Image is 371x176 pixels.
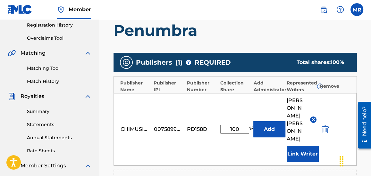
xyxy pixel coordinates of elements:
[84,92,92,100] img: expand
[186,60,191,65] span: ?
[336,152,347,171] div: Drag
[320,83,350,90] div: Remove
[195,58,231,67] span: REQUIRED
[175,58,182,67] span: ( 1 )
[84,49,92,57] img: expand
[353,100,371,151] iframe: Resource Center
[322,125,329,133] img: 12a2ab48e56ec057fbd8.svg
[27,108,92,115] a: Summary
[317,3,330,16] a: Public Search
[249,125,255,134] span: %
[69,6,91,13] span: Member
[120,80,150,93] div: Publisher Name
[8,49,16,57] img: Matching
[334,3,347,16] div: Help
[8,5,32,14] img: MLC Logo
[21,49,46,57] span: Matching
[336,6,344,13] img: help
[21,92,44,100] span: Royalties
[187,80,217,93] div: Publisher Number
[253,121,285,137] button: Add
[21,162,66,170] span: Member Settings
[297,59,344,66] div: Total shares:
[253,80,283,93] div: Add Administrator
[311,117,316,122] img: remove-from-list-button
[27,121,92,128] a: Statements
[331,59,344,65] span: 100 %
[220,80,250,93] div: Collection Share
[122,59,130,66] img: publishers
[27,65,92,72] a: Matching Tool
[8,92,15,100] img: Royalties
[84,162,92,170] img: expand
[339,145,371,176] iframe: Chat Widget
[27,78,92,85] a: Match History
[317,84,323,89] span: ?
[27,35,92,42] a: Overclaims Tool
[27,134,92,141] a: Annual Statements
[287,97,306,143] span: [PERSON_NAME] [PERSON_NAME]
[114,21,357,40] h1: Penumbra
[287,80,317,93] div: Represented Writers
[27,22,92,28] a: Registration History
[154,80,184,93] div: Publisher IPI
[287,146,319,162] button: Link Writer
[27,148,92,154] a: Rate Sheets
[350,3,363,16] div: User Menu
[136,58,172,67] span: Publishers
[320,6,327,13] img: search
[57,6,65,13] img: Top Rightsholder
